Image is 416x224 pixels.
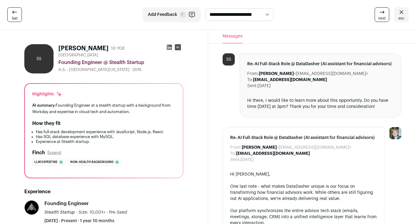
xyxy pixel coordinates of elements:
dd: [DATE] [258,83,271,89]
li: Has full-stack development experience with JavaScript, Node.js, React. [36,130,175,134]
span: [DATE] - Present · 1 year 10 months [44,218,114,224]
dt: To: [247,77,253,83]
button: Expand [47,150,61,155]
a: esc [394,7,409,22]
div: 10 YOE [111,45,125,52]
span: next [378,16,386,21]
button: Messages [223,30,243,43]
div: Hi there, I would like to learn more about this opportunity. Do you have time [DATE] at 3pm? Than... [247,98,394,110]
b: [PERSON_NAME] [259,72,294,76]
li: Has SQL database experience with MySQL. [36,134,175,139]
span: F [180,12,186,18]
span: Llm expertise [34,159,57,165]
dt: Sent: [230,157,241,163]
dd: <[EMAIL_ADDRESS][DOMAIN_NAME]> [242,144,351,151]
span: Re: AI Full-Stack Role @ DataDasher (AI assistant for financial advisors) [247,61,394,67]
span: last [12,16,18,21]
div: Founding Engineer at a stealth startup with a background from Workday and expertise in cloud tech... [32,102,175,115]
button: Add Feedback F [143,7,201,22]
span: Pre-Seed [109,210,127,215]
span: · [106,209,108,215]
a: last [7,7,22,22]
span: AI summary: [32,103,56,107]
dt: From: [230,144,242,151]
div: Founding Engineer @ Stealth Startup [58,59,183,66]
div: A.S. - [GEOGRAPHIC_DATA][US_STATE] - 2016 [58,67,183,72]
div: Highlights [32,91,62,97]
h2: Experience [24,188,183,195]
dd: <[EMAIL_ADDRESS][DOMAIN_NAME]> [259,71,368,77]
h2: Finch [32,149,45,156]
b: [EMAIL_ADDRESS][DOMAIN_NAME] [236,151,310,156]
h2: How they fit [32,120,61,127]
span: [GEOGRAPHIC_DATA] [58,53,98,58]
b: [EMAIL_ADDRESS][DOMAIN_NAME] [253,78,327,82]
img: 6494470-medium_jpg [389,127,401,139]
dt: From: [247,71,259,77]
li: Experience at Stealth startup. [36,139,175,144]
dd: [DATE] [241,157,254,163]
span: Add Feedback [148,12,177,18]
span: Re: AI Full-Stack Role @ DataDasher (AI assistant for financial advisors) [230,135,377,141]
span: Stealth Startup [44,210,75,215]
dt: To: [230,151,236,157]
img: bb758407b04ea4d595f0a4dcd2c89332d467c7faa0f713074a0ea9543027a628.jpg [25,201,39,215]
div: Founding Engineer [44,200,89,207]
span: · Size: 10,001+ [76,210,105,215]
h1: [PERSON_NAME] [58,44,109,53]
b: [PERSON_NAME] [242,145,277,150]
div: SS [24,44,54,73]
dt: Sent: [247,83,258,89]
span: Non-health background [70,159,113,165]
span: esc [398,16,404,21]
a: next [375,7,389,22]
div: SS [223,53,235,66]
